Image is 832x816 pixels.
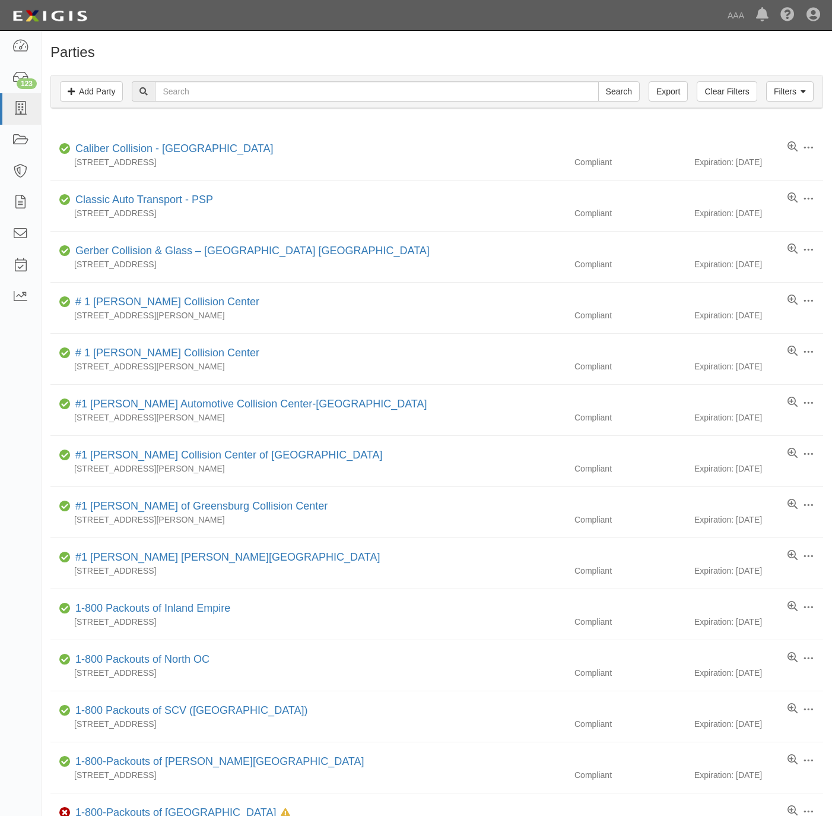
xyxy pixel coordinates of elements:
[75,602,230,614] a: 1-800 Packouts of Inland Empire
[59,145,71,153] i: Compliant
[75,704,307,716] a: 1-800 Packouts of SCV ([GEOGRAPHIC_DATA])
[694,718,823,730] div: Expiration: [DATE]
[75,551,380,563] a: #1 [PERSON_NAME] [PERSON_NAME][GEOGRAPHIC_DATA]
[50,463,566,475] div: [STREET_ADDRESS][PERSON_NAME]
[566,718,694,730] div: Compliant
[566,156,694,168] div: Compliant
[780,8,795,23] i: Help Center - Complianz
[566,360,694,372] div: Compliant
[71,346,259,361] div: # 1 Cochran Collision Center
[566,258,694,270] div: Compliant
[71,754,364,770] div: 1-800-Packouts of Beverly Hills
[787,448,798,460] a: View results summary
[697,81,757,102] a: Clear Filters
[17,78,37,89] div: 123
[59,196,71,204] i: Compliant
[59,451,71,460] i: Compliant
[71,192,213,208] div: Classic Auto Transport - PSP
[694,309,823,321] div: Expiration: [DATE]
[787,397,798,409] a: View results summary
[59,656,71,664] i: Compliant
[50,412,566,423] div: [STREET_ADDRESS][PERSON_NAME]
[59,400,71,409] i: Compliant
[566,565,694,577] div: Compliant
[566,616,694,628] div: Compliant
[566,412,694,423] div: Compliant
[566,667,694,679] div: Compliant
[787,295,798,306] a: View results summary
[59,502,71,511] i: Compliant
[9,5,91,27] img: logo-5460c22ac91f19d4615b14bd174203de0afe785f0fc80cf4dbbc73dc1793850b.png
[50,258,566,270] div: [STREET_ADDRESS]
[566,309,694,321] div: Compliant
[787,703,798,715] a: View results summary
[71,652,209,668] div: 1-800 Packouts of North OC
[722,4,750,27] a: AAA
[50,207,566,219] div: [STREET_ADDRESS]
[59,707,71,715] i: Compliant
[71,141,273,157] div: Caliber Collision - Gainesville
[566,463,694,475] div: Compliant
[75,143,273,154] a: Caliber Collision - [GEOGRAPHIC_DATA]
[75,755,364,767] a: 1-800-Packouts of [PERSON_NAME][GEOGRAPHIC_DATA]
[155,81,598,102] input: Search
[50,45,823,60] h1: Parties
[71,550,380,565] div: #1 Cochran Robinson Township
[566,769,694,781] div: Compliant
[694,514,823,526] div: Expiration: [DATE]
[787,346,798,358] a: View results summary
[75,398,427,410] a: #1 [PERSON_NAME] Automotive Collision Center-[GEOGRAPHIC_DATA]
[694,463,823,475] div: Expiration: [DATE]
[694,258,823,270] div: Expiration: [DATE]
[59,247,71,255] i: Compliant
[694,616,823,628] div: Expiration: [DATE]
[75,245,430,257] a: Gerber Collision & Glass – [GEOGRAPHIC_DATA] [GEOGRAPHIC_DATA]
[649,81,688,102] a: Export
[50,309,566,321] div: [STREET_ADDRESS][PERSON_NAME]
[75,500,328,512] a: #1 [PERSON_NAME] of Greensburg Collision Center
[50,360,566,372] div: [STREET_ADDRESS][PERSON_NAME]
[694,156,823,168] div: Expiration: [DATE]
[75,296,259,308] a: # 1 [PERSON_NAME] Collision Center
[566,514,694,526] div: Compliant
[71,397,427,412] div: #1 Cochran Automotive Collision Center-Monroeville
[50,156,566,168] div: [STREET_ADDRESS]
[71,243,430,259] div: Gerber Collision & Glass – Houston Brighton
[787,141,798,153] a: View results summary
[566,207,694,219] div: Compliant
[766,81,814,102] a: Filters
[694,769,823,781] div: Expiration: [DATE]
[787,601,798,613] a: View results summary
[787,499,798,511] a: View results summary
[71,295,259,310] div: # 1 Cochran Collision Center
[694,207,823,219] div: Expiration: [DATE]
[787,550,798,562] a: View results summary
[50,769,566,781] div: [STREET_ADDRESS]
[59,349,71,358] i: Compliant
[59,554,71,562] i: Compliant
[787,754,798,766] a: View results summary
[787,243,798,255] a: View results summary
[75,347,259,359] a: # 1 [PERSON_NAME] Collision Center
[598,81,640,102] input: Search
[75,449,383,461] a: #1 [PERSON_NAME] Collision Center of [GEOGRAPHIC_DATA]
[694,360,823,372] div: Expiration: [DATE]
[59,605,71,613] i: Compliant
[50,718,566,730] div: [STREET_ADDRESS]
[71,601,230,616] div: 1-800 Packouts of Inland Empire
[71,499,328,514] div: #1 Cochran of Greensburg Collision Center
[75,653,209,665] a: 1-800 Packouts of North OC
[71,703,307,719] div: 1-800 Packouts of SCV (Santa Clarita Valley)
[60,81,123,102] a: Add Party
[694,667,823,679] div: Expiration: [DATE]
[50,514,566,526] div: [STREET_ADDRESS][PERSON_NAME]
[71,448,383,463] div: #1 Cochran Collision Center of Greensburg
[59,298,71,306] i: Compliant
[75,194,213,205] a: Classic Auto Transport - PSP
[787,192,798,204] a: View results summary
[50,667,566,679] div: [STREET_ADDRESS]
[59,758,71,766] i: Compliant
[787,652,798,664] a: View results summary
[50,565,566,577] div: [STREET_ADDRESS]
[694,565,823,577] div: Expiration: [DATE]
